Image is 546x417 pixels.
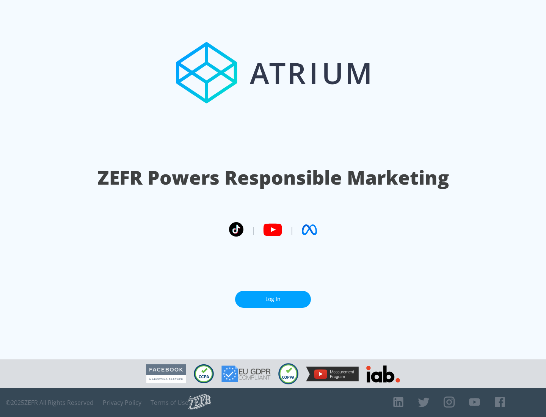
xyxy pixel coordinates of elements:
a: Privacy Policy [103,399,141,406]
a: Log In [235,291,311,308]
img: IAB [366,365,400,383]
img: GDPR Compliant [221,365,271,382]
span: © 2025 ZEFR All Rights Reserved [6,399,94,406]
span: | [290,224,294,235]
a: Terms of Use [151,399,188,406]
span: | [251,224,256,235]
img: CCPA Compliant [194,364,214,383]
img: COPPA Compliant [278,363,298,384]
img: YouTube Measurement Program [306,367,359,381]
img: Facebook Marketing Partner [146,364,186,384]
h1: ZEFR Powers Responsible Marketing [97,165,449,191]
